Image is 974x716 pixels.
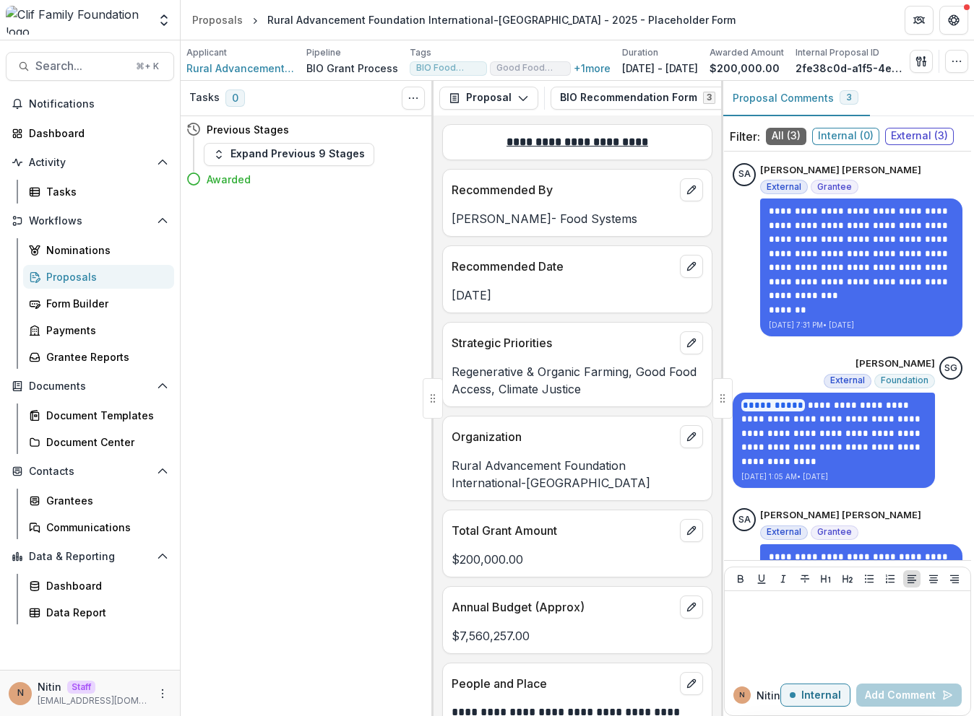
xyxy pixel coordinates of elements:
[680,255,703,278] button: edit
[35,59,127,73] span: Search...
[452,627,703,645] p: $7,560,257.00
[741,471,926,482] p: [DATE] 1:05 AM • [DATE]
[204,143,374,166] button: Expand Previous 9 Stages
[769,320,954,331] p: [DATE] 7:31 PM • [DATE]
[939,6,968,35] button: Get Help
[46,520,163,535] div: Communications
[38,694,148,707] p: [EMAIL_ADDRESS][DOMAIN_NAME]
[67,681,95,694] p: Staff
[29,126,163,141] div: Dashboard
[574,62,611,74] button: +1more
[46,323,163,338] div: Payments
[186,9,741,30] nav: breadcrumb
[452,598,674,616] p: Annual Budget (Approx)
[680,595,703,619] button: edit
[23,238,174,262] a: Nominations
[402,87,425,110] button: Toggle View Cancelled Tasks
[29,551,151,563] span: Data & Reporting
[780,684,850,707] button: Internal
[207,122,289,137] h4: Previous Stages
[186,61,295,76] a: Rural Advancement Foundation International-[GEOGRAPHIC_DATA]
[416,63,480,73] span: BIO Food Systems
[6,151,174,174] button: Open Activity
[452,457,703,492] p: Rural Advancement Foundation International-[GEOGRAPHIC_DATA]
[925,570,942,588] button: Align Center
[23,265,174,289] a: Proposals
[29,98,168,110] span: Notifications
[192,12,243,27] div: Proposals
[133,58,162,74] div: ⌘ + K
[46,578,163,593] div: Dashboard
[452,258,674,275] p: Recommended Date
[760,508,921,523] p: [PERSON_NAME] [PERSON_NAME]
[861,570,878,588] button: Bullet List
[29,157,151,169] span: Activity
[23,430,174,454] a: Document Center
[23,318,174,342] a: Payments
[6,92,174,115] button: Notifications
[46,408,163,423] div: Document Templates
[23,574,174,598] a: Dashboard
[23,180,174,204] a: Tasks
[817,527,852,537] span: Grantee
[23,515,174,539] a: Communications
[452,363,703,398] p: Regenerative & Organic Farming, Good Food Access, Climate Justice
[23,489,174,512] a: Grantees
[856,357,935,371] p: [PERSON_NAME]
[796,46,879,59] p: Internal Proposal ID
[721,81,870,116] button: Proposal Comments
[944,364,957,373] div: Sarah Grady
[738,515,751,525] div: Susan Alan
[775,570,792,588] button: Italicize
[46,184,163,199] div: Tasks
[452,181,674,198] p: Recommended By
[710,46,784,59] p: Awarded Amount
[496,63,564,73] span: Good Food Access
[46,269,163,284] div: Proposals
[46,296,163,311] div: Form Builder
[46,605,163,620] div: Data Report
[6,6,148,35] img: Clif Family Foundation logo
[23,601,174,624] a: Data Report
[796,570,814,588] button: Strike
[846,92,852,102] span: 3
[452,522,674,539] p: Total Grant Amount
[6,209,174,232] button: Open Workflows
[739,691,745,699] div: Nitin
[551,87,742,110] button: BIO Recommendation Form3
[452,675,674,692] p: People and Place
[225,89,245,107] span: 0
[29,380,151,393] span: Documents
[452,334,674,352] p: Strategic Priorities
[306,61,398,76] p: BIO Grant Process
[881,375,928,385] span: Foundation
[29,466,151,478] span: Contacts
[452,428,674,445] p: Organization
[267,12,736,27] div: Rural Advancement Foundation International-[GEOGRAPHIC_DATA] - 2025 - Placeholder Form
[29,215,151,227] span: Workflows
[6,375,174,398] button: Open Documents
[946,570,963,588] button: Align Right
[760,163,921,178] p: [PERSON_NAME] [PERSON_NAME]
[680,331,703,354] button: edit
[46,349,163,364] div: Grantee Reports
[23,345,174,369] a: Grantee Reports
[452,210,703,227] p: [PERSON_NAME]- Food Systems
[439,87,538,110] button: Proposal
[452,287,703,304] p: [DATE]
[186,46,227,59] p: Applicant
[812,128,879,145] span: Internal ( 0 )
[622,61,698,76] p: [DATE] - [DATE]
[154,6,174,35] button: Open entity switcher
[680,519,703,542] button: edit
[6,545,174,568] button: Open Data & Reporting
[839,570,856,588] button: Heading 2
[452,551,703,568] p: $200,000.00
[622,46,658,59] p: Duration
[757,688,780,703] p: Nitin
[6,121,174,145] a: Dashboard
[680,178,703,201] button: edit
[680,425,703,448] button: edit
[730,128,760,145] p: Filter:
